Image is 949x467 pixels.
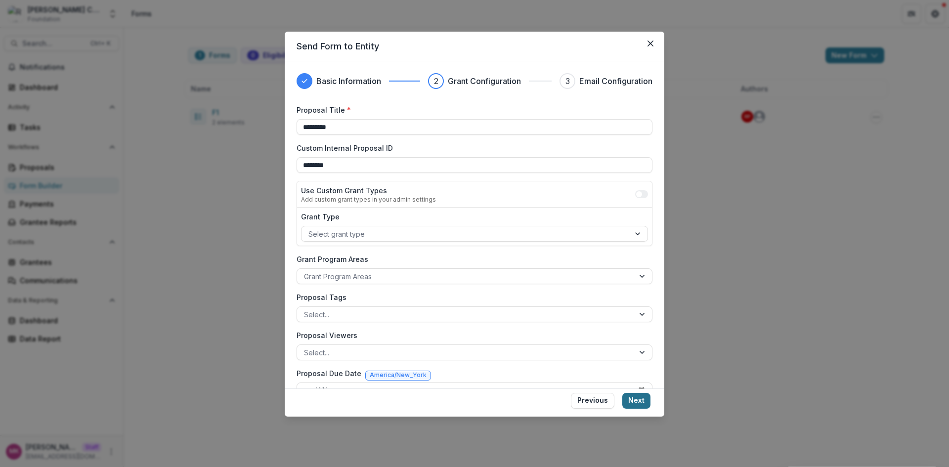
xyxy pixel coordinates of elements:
header: Send Form to Entity [285,32,664,61]
label: Proposal Title [297,105,647,115]
label: Use Custom Grant Types [301,185,436,196]
label: Proposal Due Date [297,368,361,379]
div: Add custom grant types in your admin settings [301,196,436,203]
span: America/New_York [370,372,427,379]
label: Proposal Tags [297,292,647,302]
button: Next [622,393,650,409]
div: 3 [565,75,570,87]
div: 2 [434,75,438,87]
label: Proposal Viewers [297,330,647,340]
label: Grant Program Areas [297,254,647,264]
label: Custom Internal Proposal ID [297,143,647,153]
div: Progress [297,73,652,89]
label: Grant Type [301,212,642,222]
h3: Grant Configuration [448,75,521,87]
button: Close [643,36,658,51]
h3: Email Configuration [579,75,652,87]
button: Previous [571,393,614,409]
h3: Basic Information [316,75,381,87]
